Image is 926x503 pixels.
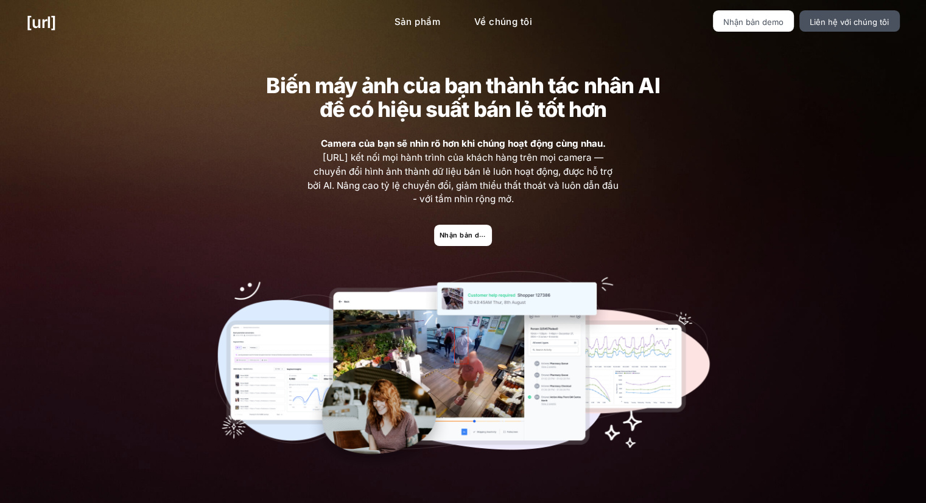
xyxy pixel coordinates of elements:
img: Công cụ của chúng tôi [215,271,711,473]
font: [URL] [26,13,56,32]
a: Sản phẩm [384,10,449,34]
font: Liên hệ với chúng tôi [810,17,889,27]
a: Nhận bản demo [434,225,492,246]
font: Sản phẩm [394,16,440,27]
font: Biến máy ảnh của bạn thành tác nhân AI để có hiệu suất bán lẻ tốt hơn [266,72,659,122]
font: Nhận bản demo [440,231,494,239]
a: [URL] [26,10,56,34]
a: Nhận bản demo [713,10,794,32]
font: Nhận bản demo [723,17,784,27]
font: [URL] kết nối mọi hành trình của khách hàng trên mọi camera — chuyển đổi hình ảnh thành dữ liệu b... [307,152,619,205]
font: Về chúng tôi [474,16,532,27]
a: Về chúng tôi [465,10,542,34]
a: Liên hệ với chúng tôi [799,10,900,32]
font: Camera của bạn sẽ nhìn rõ hơn khi chúng hoạt động cùng nhau. [320,138,605,149]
